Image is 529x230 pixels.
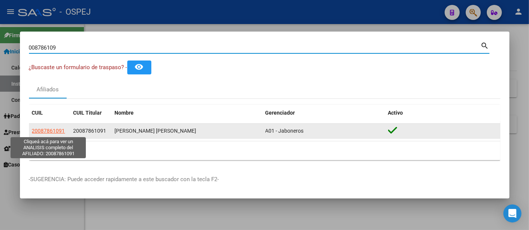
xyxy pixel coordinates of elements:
[73,128,107,134] span: 20087861091
[37,85,59,94] div: Afiliados
[265,110,295,116] span: Gerenciador
[32,128,65,134] span: 20087861091
[262,105,385,121] datatable-header-cell: Gerenciador
[29,105,70,121] datatable-header-cell: CUIL
[70,105,112,121] datatable-header-cell: CUIL Titular
[73,110,102,116] span: CUIL Titular
[503,204,521,222] div: Open Intercom Messenger
[29,175,500,184] p: -SUGERENCIA: Puede acceder rapidamente a este buscador con la tecla F2-
[135,62,144,71] mat-icon: remove_red_eye
[265,128,304,134] span: A01 - Jaboneros
[388,110,403,116] span: Activo
[112,105,262,121] datatable-header-cell: Nombre
[29,64,127,71] span: ¿Buscaste un formulario de traspaso? -
[29,141,500,160] div: 1 total
[481,41,489,50] mat-icon: search
[32,110,43,116] span: CUIL
[385,105,500,121] datatable-header-cell: Activo
[115,127,259,135] div: [PERSON_NAME] [PERSON_NAME]
[115,110,134,116] span: Nombre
